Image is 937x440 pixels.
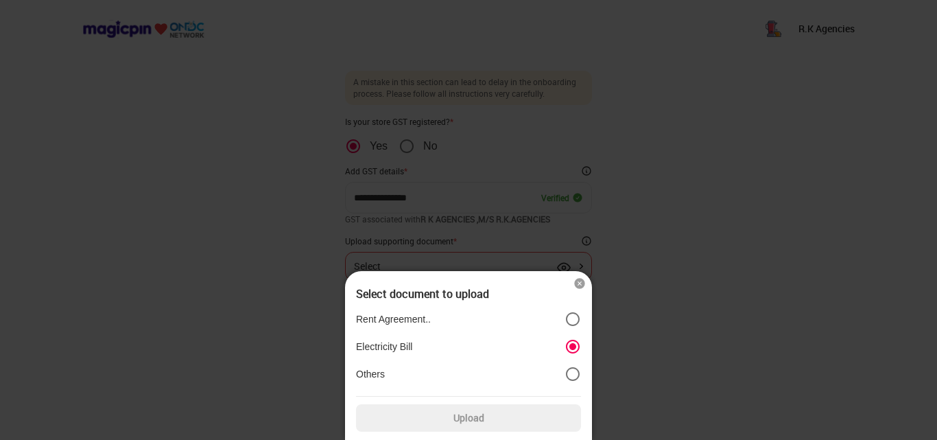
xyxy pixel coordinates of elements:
img: cross_icon.7ade555c.svg [573,277,586,290]
p: Electricity Bill [356,340,412,353]
div: position [356,305,581,388]
div: Select document to upload [356,288,581,300]
p: Others [356,368,385,380]
p: Rent Agreement.. [356,313,431,325]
